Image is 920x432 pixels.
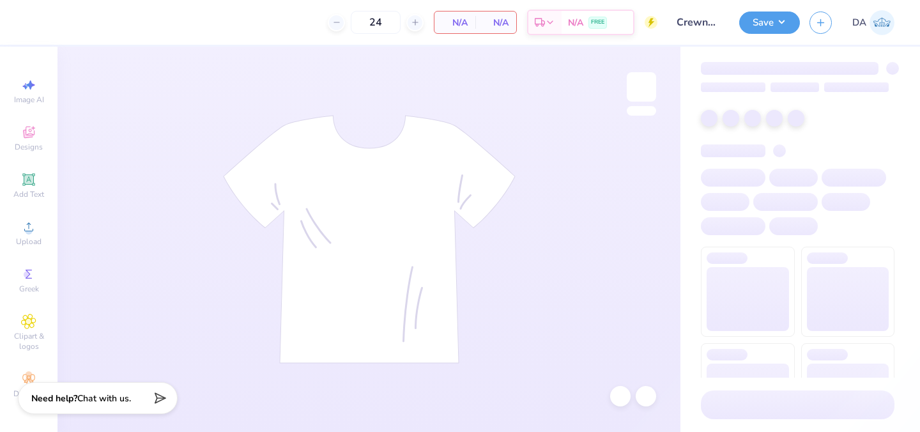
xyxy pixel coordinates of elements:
[852,15,866,30] span: DA
[591,18,604,27] span: FREE
[15,142,43,152] span: Designs
[667,10,730,35] input: Untitled Design
[852,10,894,35] a: DA
[19,284,39,294] span: Greek
[6,331,51,351] span: Clipart & logos
[442,16,468,29] span: N/A
[77,392,131,405] span: Chat with us.
[16,236,42,247] span: Upload
[31,392,77,405] strong: Need help?
[870,10,894,35] img: Deeksha Arora
[483,16,509,29] span: N/A
[351,11,401,34] input: – –
[568,16,583,29] span: N/A
[223,115,516,364] img: tee-skeleton.svg
[14,95,44,105] span: Image AI
[13,389,44,399] span: Decorate
[739,12,800,34] button: Save
[13,189,44,199] span: Add Text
